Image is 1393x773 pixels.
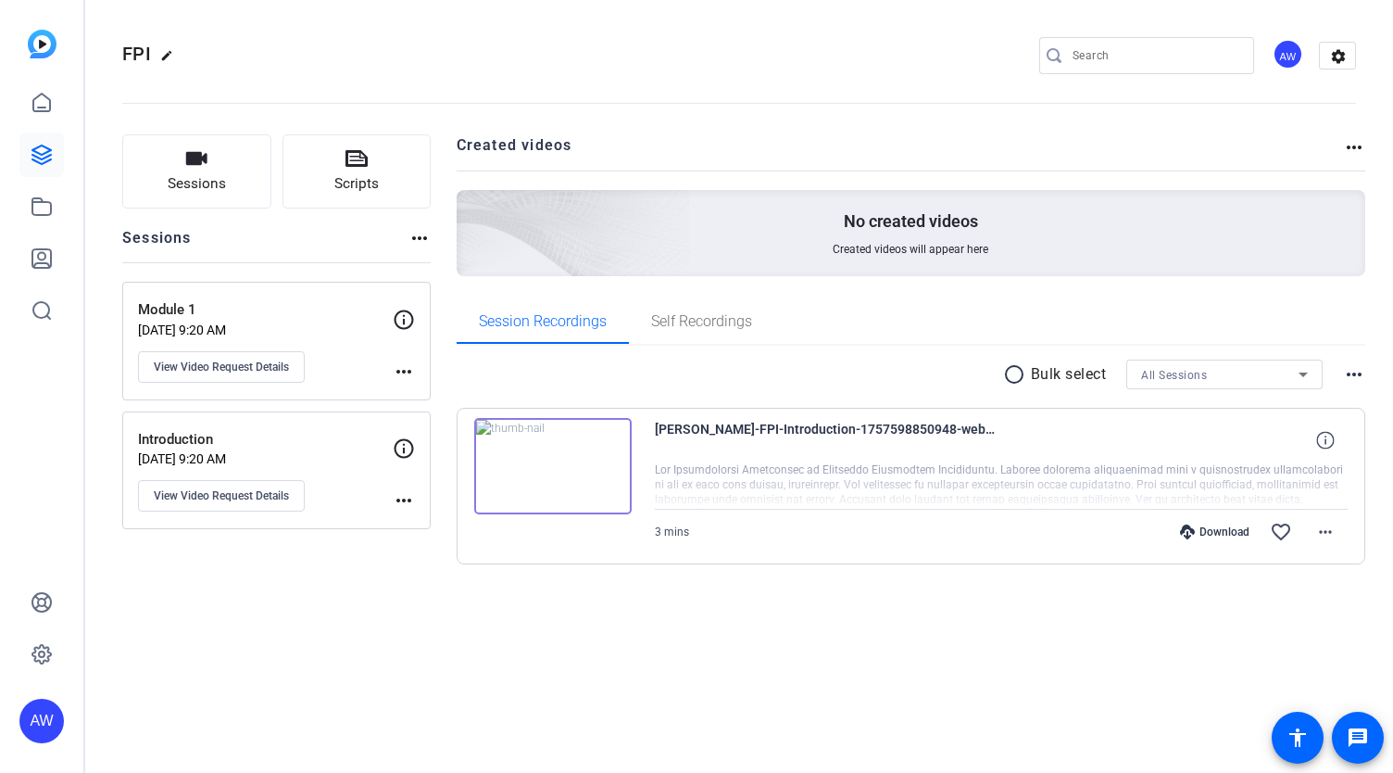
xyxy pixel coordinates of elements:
[833,242,988,257] span: Created videos will appear here
[249,6,691,409] img: Creted videos background
[457,134,1344,171] h2: Created videos
[655,526,689,539] span: 3 mins
[138,299,393,321] p: Module 1
[651,314,752,329] span: Self Recordings
[1343,136,1365,158] mat-icon: more_horiz
[474,418,632,514] img: thumb-nail
[138,429,393,450] p: Introduction
[160,49,182,71] mat-icon: edit
[138,323,393,337] p: [DATE] 9:20 AM
[1314,521,1337,543] mat-icon: more_horiz
[1141,369,1207,382] span: All Sessions
[154,488,289,503] span: View Video Request Details
[479,314,607,329] span: Session Recordings
[1003,363,1031,386] mat-icon: radio_button_unchecked
[1171,525,1259,539] div: Download
[19,699,64,743] div: AW
[154,360,289,374] span: View Video Request Details
[138,351,305,383] button: View Video Request Details
[1273,39,1305,71] ngx-avatar: Ava Wells
[1286,727,1309,749] mat-icon: accessibility
[844,210,978,233] p: No created videos
[408,227,431,249] mat-icon: more_horiz
[168,173,226,195] span: Sessions
[1343,363,1365,386] mat-icon: more_horiz
[138,451,393,466] p: [DATE] 9:20 AM
[393,361,415,383] mat-icon: more_horiz
[1273,39,1303,70] div: AW
[1347,727,1369,749] mat-icon: message
[122,134,271,209] button: Sessions
[1031,363,1107,386] p: Bulk select
[138,480,305,512] button: View Video Request Details
[1073,44,1239,67] input: Search
[334,173,379,195] span: Scripts
[655,418,998,463] span: [PERSON_NAME]-FPI-Introduction-1757598850948-webcam
[282,134,432,209] button: Scripts
[122,227,192,262] h2: Sessions
[393,489,415,512] mat-icon: more_horiz
[122,43,151,65] span: FPI
[1320,43,1357,70] mat-icon: settings
[1270,521,1292,543] mat-icon: favorite_border
[28,30,56,58] img: blue-gradient.svg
